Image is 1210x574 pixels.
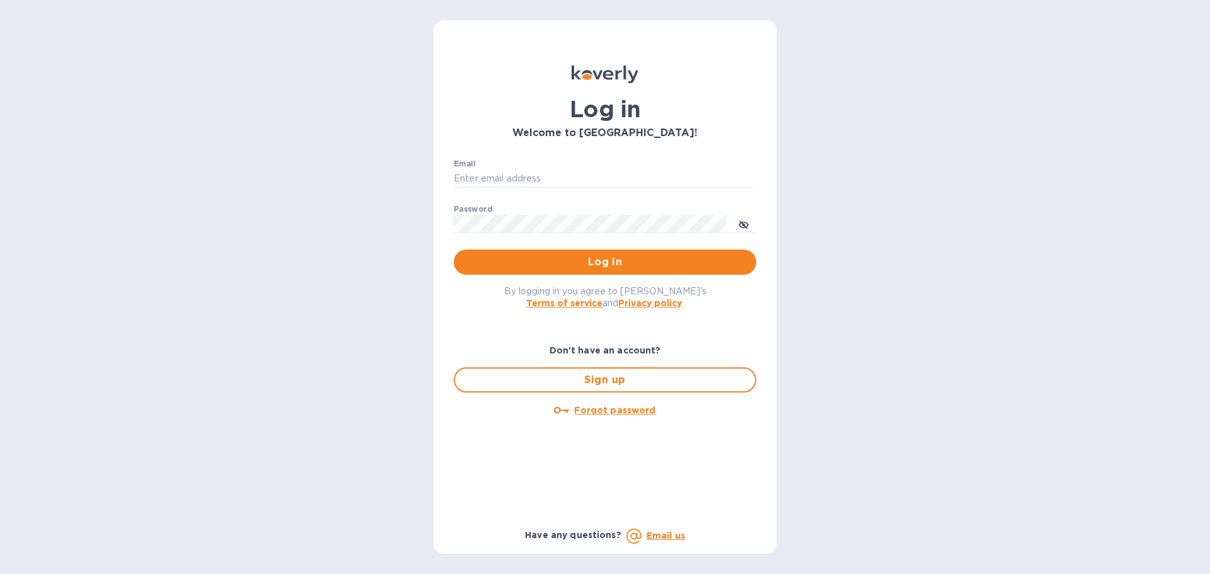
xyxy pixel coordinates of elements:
[574,405,655,415] u: Forgot password
[454,127,756,139] h3: Welcome to [GEOGRAPHIC_DATA]!
[525,530,621,540] b: Have any questions?
[454,96,756,122] h1: Log in
[465,372,745,387] span: Sign up
[504,286,706,308] span: By logging in you agree to [PERSON_NAME]'s and .
[618,298,682,308] a: Privacy policy
[454,169,756,188] input: Enter email address
[647,531,685,541] a: Email us
[572,66,638,83] img: Koverly
[454,367,756,393] button: Sign up
[550,345,661,355] b: Don't have an account?
[454,205,492,213] label: Password
[526,298,602,308] a: Terms of service
[464,255,746,270] span: Log in
[454,160,476,168] label: Email
[731,211,756,236] button: toggle password visibility
[454,250,756,275] button: Log in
